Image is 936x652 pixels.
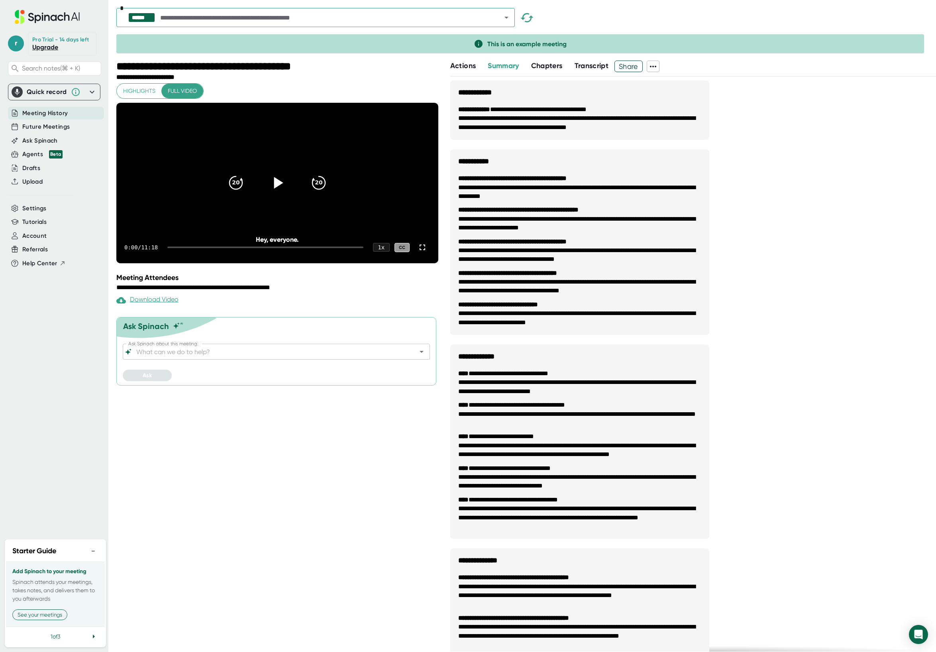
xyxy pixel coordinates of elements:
span: Share [615,59,642,73]
span: Transcript [575,61,609,70]
button: Upload [22,177,43,186]
span: Highlights [123,86,155,96]
p: Spinach attends your meetings, takes notes, and delivers them to you afterwards [12,578,98,603]
button: Open [501,12,512,23]
button: Open [416,346,427,357]
div: Hey, everyone. [149,236,406,243]
button: Future Meetings [22,122,70,131]
button: Drafts [22,164,40,173]
span: Summary [488,61,519,70]
button: Highlights [117,84,162,98]
button: − [88,545,98,557]
button: See your meetings [12,609,67,620]
div: 0:00 / 11:18 [124,244,158,251]
span: 1 of 3 [51,633,60,640]
a: Upgrade [32,43,58,51]
button: Meeting History [22,109,68,118]
h3: Add Spinach to your meeting [12,568,98,575]
span: r [8,35,24,51]
div: Meeting Attendees [116,273,440,282]
span: Chapters [531,61,563,70]
div: Open Intercom Messenger [909,625,928,644]
span: Full video [168,86,197,96]
span: This is an example meeting [487,40,567,48]
button: Full video [161,84,203,98]
button: Share [614,61,643,72]
button: Summary [488,61,519,71]
button: Tutorials [22,217,47,227]
div: Ask Spinach [123,321,169,331]
button: Settings [22,204,47,213]
button: Actions [450,61,476,71]
input: What can we do to help? [135,346,404,357]
span: Help Center [22,259,57,268]
span: Search notes (⌘ + K) [22,65,80,72]
button: Account [22,231,47,241]
button: Help Center [22,259,66,268]
button: Ask [123,370,172,381]
button: Agents Beta [22,150,63,159]
button: Chapters [531,61,563,71]
div: Quick record [27,88,67,96]
div: Agents [22,150,63,159]
span: Actions [450,61,476,70]
button: Transcript [575,61,609,71]
div: Pro Trial - 14 days left [32,36,89,43]
span: Ask [143,372,152,379]
div: Paid feature [116,296,179,305]
div: Beta [49,150,63,159]
div: CC [394,243,410,252]
button: Referrals [22,245,48,254]
div: Quick record [12,84,97,100]
div: 1 x [373,243,390,252]
button: Ask Spinach [22,136,58,145]
h2: Starter Guide [12,546,56,556]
